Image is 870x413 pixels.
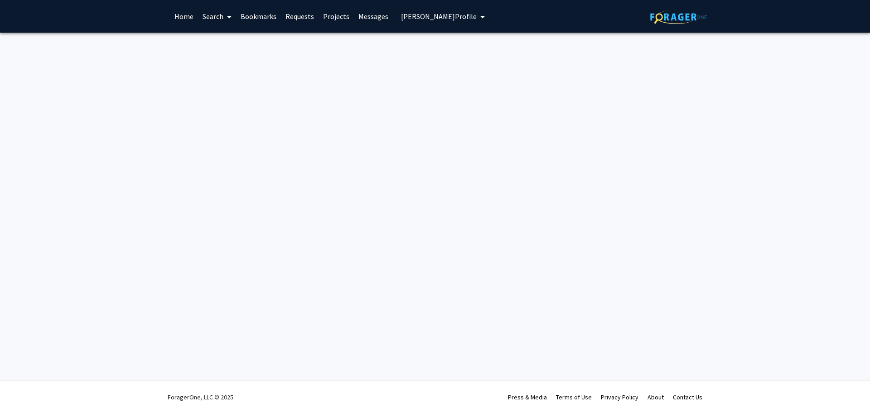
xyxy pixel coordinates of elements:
[650,10,707,24] img: ForagerOne Logo
[198,0,236,32] a: Search
[556,393,592,401] a: Terms of Use
[508,393,547,401] a: Press & Media
[601,393,638,401] a: Privacy Policy
[170,0,198,32] a: Home
[648,393,664,401] a: About
[281,0,319,32] a: Requests
[673,393,702,401] a: Contact Us
[168,381,233,413] div: ForagerOne, LLC © 2025
[401,12,477,21] span: [PERSON_NAME] Profile
[236,0,281,32] a: Bookmarks
[319,0,354,32] a: Projects
[354,0,393,32] a: Messages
